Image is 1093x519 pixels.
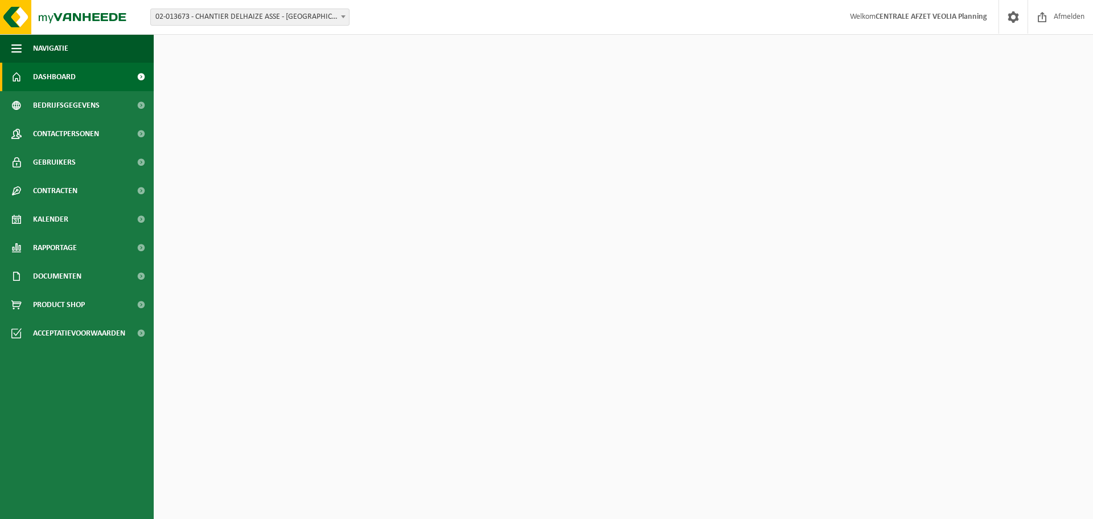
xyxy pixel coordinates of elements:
[33,177,77,205] span: Contracten
[33,234,77,262] span: Rapportage
[33,148,76,177] span: Gebruikers
[33,262,81,291] span: Documenten
[33,291,85,319] span: Product Shop
[33,319,125,348] span: Acceptatievoorwaarden
[33,205,68,234] span: Kalender
[151,9,349,25] span: 02-013673 - CHANTIER DELHAIZE ASSE - VEOLIA - ASSE
[33,91,100,120] span: Bedrijfsgegevens
[33,63,76,91] span: Dashboard
[876,13,987,21] strong: CENTRALE AFZET VEOLIA Planning
[33,34,68,63] span: Navigatie
[33,120,99,148] span: Contactpersonen
[150,9,350,26] span: 02-013673 - CHANTIER DELHAIZE ASSE - VEOLIA - ASSE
